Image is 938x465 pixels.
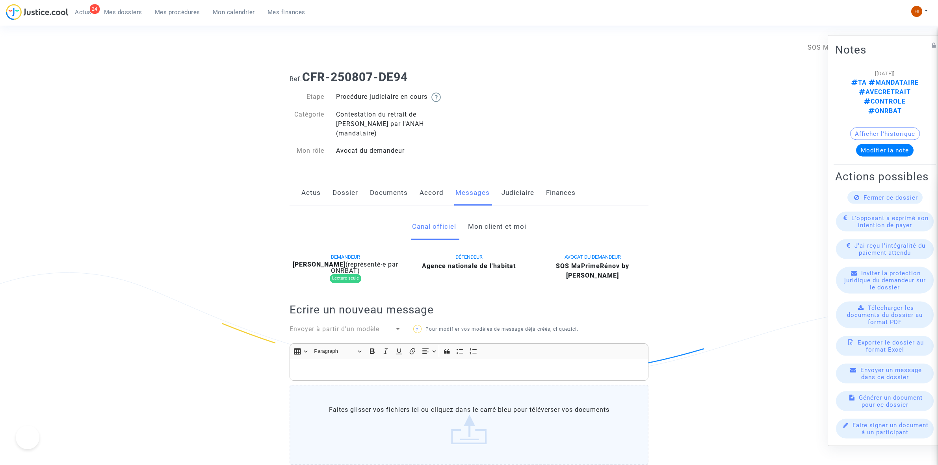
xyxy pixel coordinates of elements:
[546,180,576,206] a: Finances
[213,9,255,16] span: Mon calendrier
[69,6,98,18] a: 24Actus
[455,180,490,206] a: Messages
[911,6,922,17] img: fc99b196863ffcca57bb8fe2645aafd9
[864,194,918,201] span: Fermer ce dossier
[422,262,516,270] b: Agence nationale de l'habitat
[104,9,142,16] span: Mes dossiers
[850,127,920,140] button: Afficher l'historique
[851,78,867,86] span: TA
[293,261,345,268] b: [PERSON_NAME]
[75,9,91,16] span: Actus
[267,9,305,16] span: Mes finances
[290,75,302,83] span: Ref.
[420,180,444,206] a: Accord
[284,146,330,156] div: Mon rôle
[370,180,408,206] a: Documents
[90,4,100,14] div: 24
[302,70,408,84] b: CFR-250807-DE94
[412,214,456,240] a: Canal officiel
[290,359,648,381] div: Rich Text Editor, main
[6,4,69,20] img: jc-logo.svg
[868,107,902,114] span: ONRBAT
[847,304,923,325] span: Télécharger les documents du dossier au format PDF
[856,144,914,156] button: Modifier la note
[284,92,330,102] div: Etape
[859,394,923,408] span: Générer un document pour ce dossier
[332,180,358,206] a: Dossier
[867,78,919,86] span: MANDATAIRE
[301,180,321,206] a: Actus
[431,93,441,102] img: help.svg
[835,43,934,56] h2: Notes
[864,97,906,105] span: CONTROLE
[155,9,200,16] span: Mes procédures
[310,345,365,358] button: Paragraph
[290,303,648,317] h2: Ecrire un nouveau message
[556,262,629,279] b: SOS MaPrimeRénov by [PERSON_NAME]
[854,242,925,256] span: J'ai reçu l'intégralité du paiement attendu
[416,327,418,332] span: ?
[206,6,261,18] a: Mon calendrier
[859,88,911,95] span: AVECRETRAIT
[261,6,312,18] a: Mes finances
[331,254,360,260] span: DEMANDEUR
[314,346,355,356] span: Paragraph
[149,6,206,18] a: Mes procédures
[98,6,149,18] a: Mes dossiers
[860,366,922,380] span: Envoyer un message dans ce dossier
[290,343,648,359] div: Editor toolbar
[468,214,526,240] a: Mon client et moi
[284,110,330,138] div: Catégorie
[330,146,469,156] div: Avocat du demandeur
[844,269,926,291] span: Inviter la protection juridique du demandeur sur le dossier
[835,169,934,183] h2: Actions possibles
[571,326,577,332] a: ici
[330,92,469,102] div: Procédure judiciaire en cours
[330,274,361,283] div: Lecture seule
[858,339,924,353] span: Exporter le dossier au format Excel
[413,324,587,334] p: Pour modifier vos modèles de message déjà créés, cliquez .
[853,421,929,435] span: Faire signer un document à un participant
[330,110,469,138] div: Contestation du retrait de [PERSON_NAME] par l'ANAH (mandataire)
[16,426,39,449] iframe: Help Scout Beacon - Open
[290,325,379,333] span: Envoyer à partir d'un modèle
[565,254,621,260] span: AVOCAT DU DEMANDEUR
[502,180,534,206] a: Judiciaire
[455,254,483,260] span: DÉFENDEUR
[851,214,929,228] span: L'opposant a exprimé son intention de payer
[875,70,895,76] span: [[DATE]]
[331,261,398,274] span: (représenté·e par ONRBAT)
